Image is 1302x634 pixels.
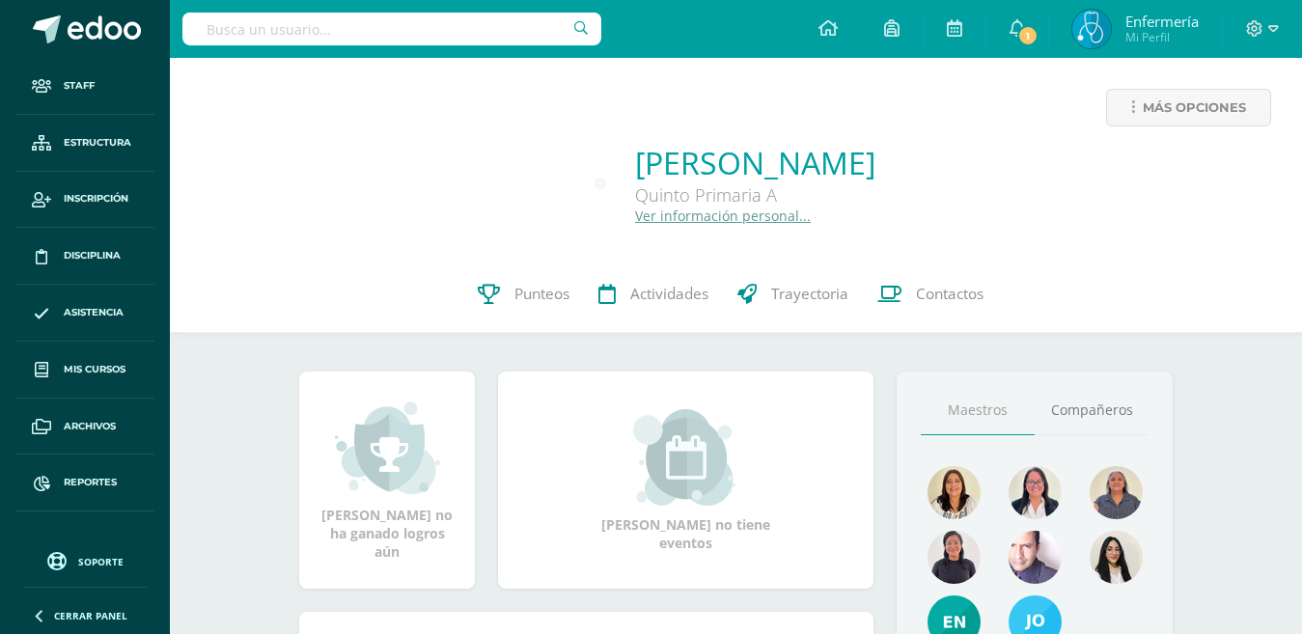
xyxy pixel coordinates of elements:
span: Mi Perfil [1125,29,1199,45]
img: event_small.png [633,409,738,506]
span: Staff [64,78,95,94]
a: Punteos [463,256,584,333]
img: 876c69fb502899f7a2bc55a9ba2fa0e7.png [928,466,981,519]
img: 8f3bf19539481b212b8ab3c0cdc72ac6.png [1090,466,1143,519]
img: 6e2f20004b8c097e66f8a099974e0ff1.png [1090,531,1143,584]
span: Mis cursos [64,362,125,377]
div: [PERSON_NAME] no ha ganado logros aún [319,400,456,561]
a: Soporte [23,547,147,573]
span: Enfermería [1125,12,1199,31]
input: Busca un usuario... [182,13,601,45]
a: [PERSON_NAME] [635,142,875,183]
img: 408a551ef2c74b912fbe9346b0557d9b.png [1009,466,1062,519]
span: Estructura [64,135,131,151]
span: Más opciones [1143,90,1246,125]
img: achievement_small.png [335,400,440,496]
a: Estructura [15,115,154,172]
span: Trayectoria [771,284,848,304]
a: Contactos [863,256,998,333]
span: Contactos [916,284,983,304]
div: [PERSON_NAME] no tiene eventos [590,409,783,552]
a: Staff [15,58,154,115]
a: Maestros [921,386,1035,435]
span: Archivos [64,419,116,434]
span: 1 [1017,25,1039,46]
a: Más opciones [1106,89,1271,126]
a: Mis cursos [15,342,154,399]
span: Soporte [78,555,124,568]
span: Reportes [64,475,117,490]
a: Trayectoria [723,256,863,333]
a: Ver información personal... [635,207,811,225]
a: Compañeros [1035,386,1149,435]
a: Reportes [15,455,154,511]
a: Actividades [584,256,723,333]
span: Punteos [514,284,569,304]
span: Asistencia [64,305,124,320]
span: Actividades [630,284,708,304]
span: Cerrar panel [54,609,127,622]
div: Quinto Primaria A [635,183,875,207]
span: Disciplina [64,248,121,263]
img: aa4f30ea005d28cfb9f9341ec9462115.png [1072,10,1111,48]
img: 041e67bb1815648f1c28e9f895bf2be1.png [928,531,981,584]
a: Inscripción [15,172,154,229]
img: a8e8556f48ef469a8de4653df9219ae6.png [1009,531,1062,584]
span: Inscripción [64,191,128,207]
a: Disciplina [15,228,154,285]
a: Archivos [15,399,154,455]
a: Asistencia [15,285,154,342]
